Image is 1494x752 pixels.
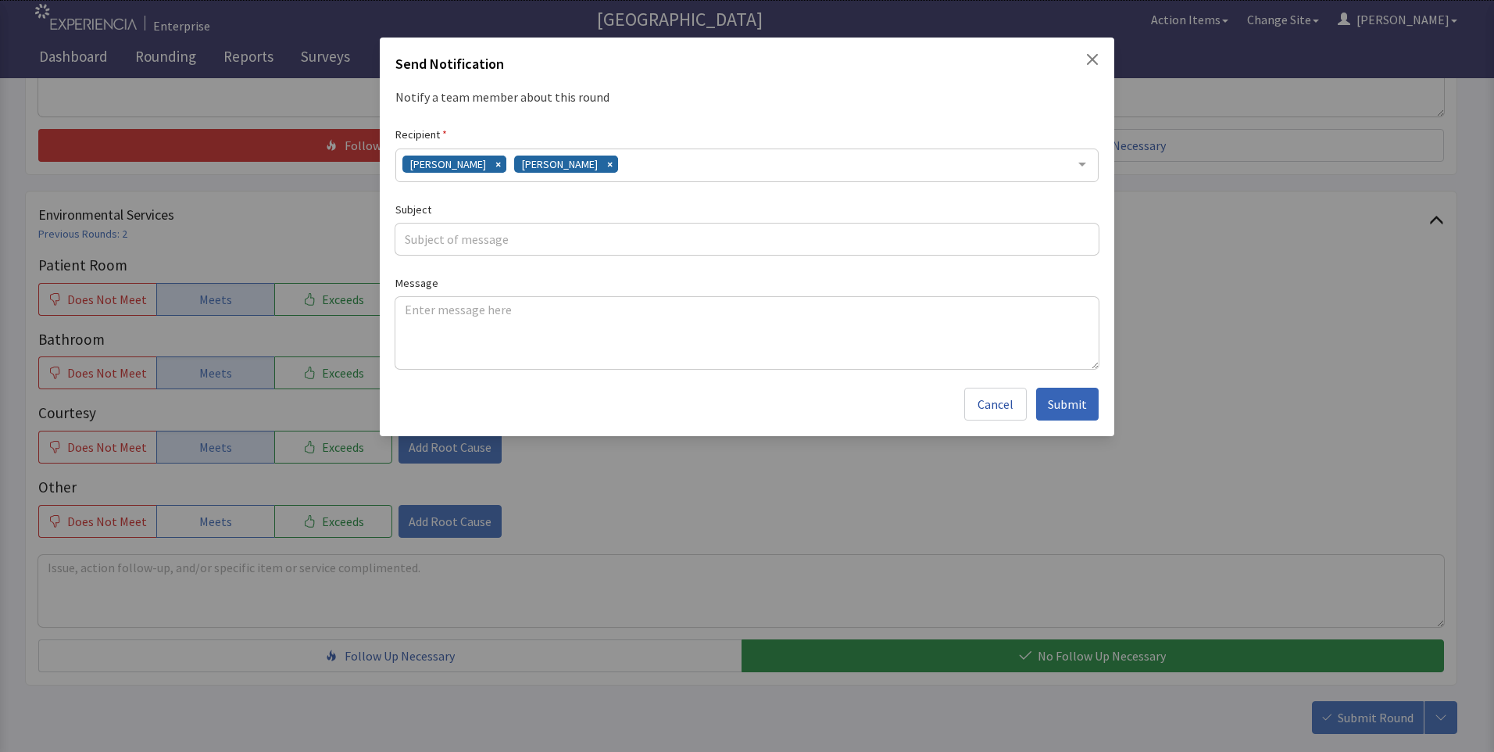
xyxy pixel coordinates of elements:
[1086,53,1099,66] button: Close
[978,395,1013,414] span: Cancel
[395,200,1099,219] label: Subject
[395,88,1099,106] div: Notify a team member about this round
[1048,395,1087,414] span: Submit
[395,53,504,81] h2: Send Notification
[522,157,598,171] span: [PERSON_NAME]
[395,224,1099,255] input: Subject of message
[410,157,486,171] span: [PERSON_NAME]
[395,274,1099,292] label: Message
[964,388,1027,421] button: Cancel
[1036,388,1099,421] button: Submit
[395,125,1099,144] label: Recipient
